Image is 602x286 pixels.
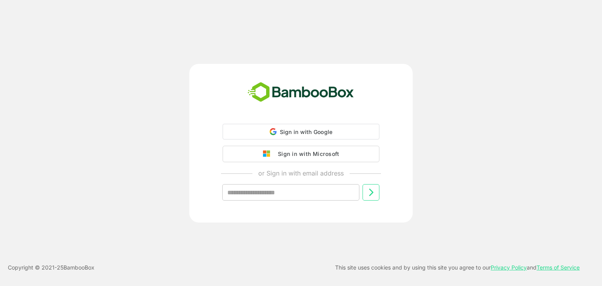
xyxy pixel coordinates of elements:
[223,146,379,162] button: Sign in with Microsoft
[223,124,379,139] div: Sign in with Google
[537,264,580,271] a: Terms of Service
[263,150,274,157] img: google
[8,263,94,272] p: Copyright © 2021- 25 BambooBox
[335,263,580,272] p: This site uses cookies and by using this site you agree to our and
[274,149,339,159] div: Sign in with Microsoft
[243,80,358,105] img: bamboobox
[258,168,344,178] p: or Sign in with email address
[280,129,333,135] span: Sign in with Google
[491,264,527,271] a: Privacy Policy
